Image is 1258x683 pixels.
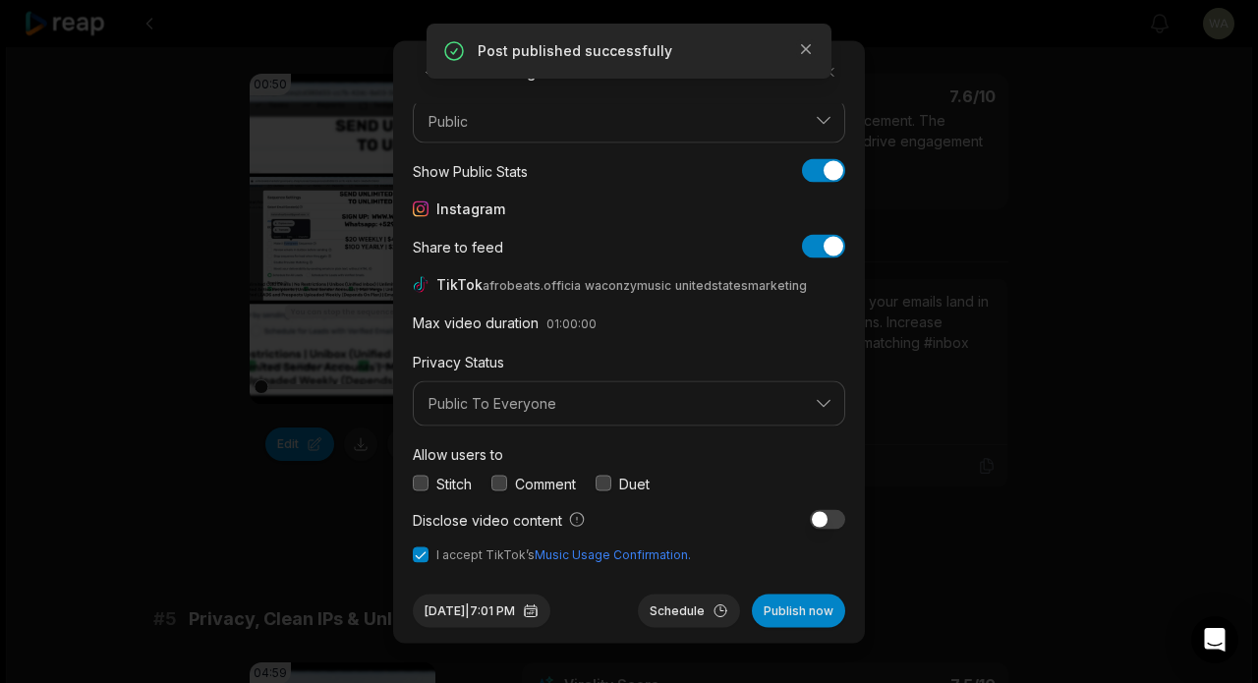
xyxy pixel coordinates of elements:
[436,473,472,493] label: Stitch
[413,236,503,256] div: Share to feed
[429,112,802,130] span: Public
[413,445,503,462] label: Allow users to
[515,473,576,493] label: Comment
[413,98,845,143] button: Public
[436,199,505,219] span: Instagram
[546,316,597,331] span: 01:00:00
[585,278,671,293] span: waconzymusic
[413,509,586,530] label: Disclose video content
[619,473,650,493] label: Duet
[535,546,691,561] a: Music Usage Confirmation.
[413,354,504,370] label: Privacy Status
[436,545,691,563] span: I accept TikTok’s
[413,314,539,331] label: Max video duration
[675,278,807,293] span: unitedstatesmarketing
[752,594,845,627] button: Publish now
[436,274,811,295] span: TikTok
[483,278,581,293] span: afrobeats.officia
[413,381,845,427] button: Public To Everyone
[413,160,528,181] div: Show Public Stats
[478,41,780,61] p: Post published successfully
[638,594,740,627] button: Schedule
[413,594,550,627] button: [DATE]|7:01 PM
[429,395,802,413] span: Public To Everyone
[413,56,543,87] h2: Post Settings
